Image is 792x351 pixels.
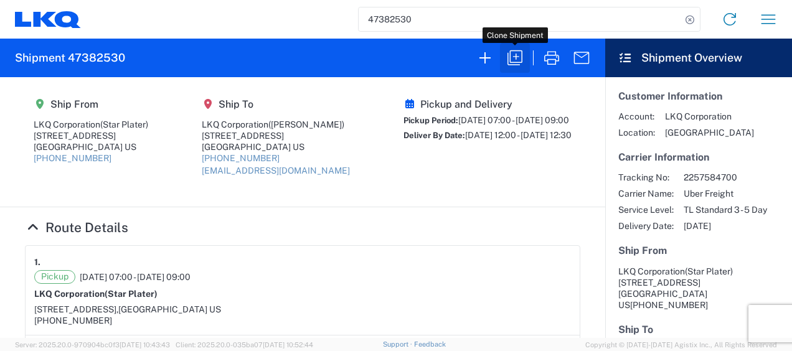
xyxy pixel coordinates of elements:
span: Uber Freight [684,188,767,199]
span: [GEOGRAPHIC_DATA] [665,127,754,138]
h5: Ship From [618,245,779,256]
span: LKQ Corporation [665,111,754,122]
h5: Customer Information [618,90,779,102]
span: Service Level: [618,204,674,215]
a: [PHONE_NUMBER] [202,153,280,163]
span: [GEOGRAPHIC_DATA] US [118,304,221,314]
span: [DATE] [684,220,767,232]
address: [GEOGRAPHIC_DATA] US [618,266,779,311]
h5: Ship To [202,98,350,110]
h5: Pickup and Delivery [403,98,572,110]
span: Deliver By Date: [403,131,465,140]
div: [STREET_ADDRESS] [34,130,148,141]
span: Pickup [34,270,75,284]
span: Carrier Name: [618,188,674,199]
input: Shipment, tracking or reference number [359,7,681,31]
span: [STREET_ADDRESS], [34,304,118,314]
h5: Ship To [618,324,779,335]
a: Feedback [414,340,446,348]
span: (Star Plater) [685,266,733,276]
a: [PHONE_NUMBER] [34,153,111,163]
span: Delivery Date: [618,220,674,232]
a: [EMAIL_ADDRESS][DOMAIN_NAME] [202,166,350,175]
span: Copyright © [DATE]-[DATE] Agistix Inc., All Rights Reserved [585,339,777,350]
strong: LKQ Corporation [34,289,158,299]
strong: 1. [34,255,40,270]
div: [STREET_ADDRESS] [202,130,350,141]
header: Shipment Overview [605,39,792,77]
span: Pickup Period: [403,116,458,125]
div: [PHONE_NUMBER] [34,315,571,326]
span: 2257584700 [684,172,767,183]
span: [PHONE_NUMBER] [630,300,708,310]
div: LKQ Corporation [34,119,148,130]
span: [STREET_ADDRESS] [618,278,700,288]
div: [GEOGRAPHIC_DATA] US [34,141,148,152]
div: LKQ Corporation [202,119,350,130]
h5: Ship From [34,98,148,110]
span: Client: 2025.20.0-035ba07 [176,341,313,349]
a: Support [383,340,414,348]
span: [DATE] 07:00 - [DATE] 09:00 [458,115,569,125]
span: (Star Plater) [100,119,148,129]
span: LKQ Corporation [618,266,685,276]
div: [GEOGRAPHIC_DATA] US [202,141,350,152]
span: [DATE] 10:52:44 [263,341,313,349]
span: Location: [618,127,655,138]
h2: Shipment 47382530 [15,50,125,65]
span: ([PERSON_NAME]) [268,119,344,129]
span: [DATE] 07:00 - [DATE] 09:00 [80,271,191,283]
span: [DATE] 12:00 - [DATE] 12:30 [465,130,572,140]
span: Account: [618,111,655,122]
span: Server: 2025.20.0-970904bc0f3 [15,341,170,349]
a: Hide Details [25,220,128,235]
span: (Star Plater) [105,289,158,299]
span: [DATE] 10:43:43 [120,341,170,349]
span: Tracking No: [618,172,674,183]
h5: Carrier Information [618,151,779,163]
span: TL Standard 3 - 5 Day [684,204,767,215]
